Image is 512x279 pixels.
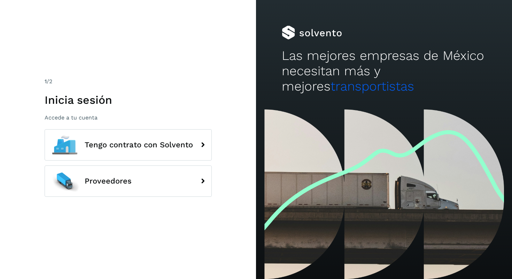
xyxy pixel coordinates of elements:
[282,48,487,94] h2: Las mejores empresas de México necesitan más y mejores
[45,93,212,107] h1: Inicia sesión
[45,165,212,197] button: Proveedores
[45,77,212,86] div: /2
[331,79,414,94] span: transportistas
[85,177,132,185] span: Proveedores
[45,114,212,121] p: Accede a tu cuenta
[45,129,212,161] button: Tengo contrato con Solvento
[85,141,193,149] span: Tengo contrato con Solvento
[45,78,47,85] span: 1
